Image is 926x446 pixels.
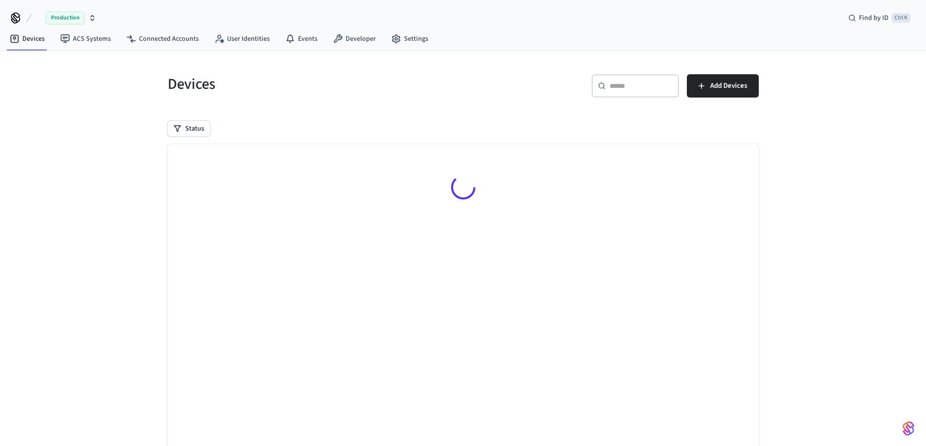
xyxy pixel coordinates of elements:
a: User Identities [207,30,278,48]
a: ACS Systems [52,30,119,48]
button: Status [168,121,210,136]
div: Find by IDCtrl K [840,9,918,27]
a: Settings [384,30,436,48]
a: Developer [325,30,384,48]
a: Devices [2,30,52,48]
span: Find by ID [859,13,889,23]
a: Connected Accounts [119,30,207,48]
span: Production [46,12,85,24]
span: Ctrl K [891,13,910,23]
span: Add Devices [710,80,747,92]
button: Add Devices [687,74,759,98]
a: Events [278,30,325,48]
h5: Devices [168,74,457,94]
img: SeamLogoGradient.69752ec5.svg [903,421,914,436]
